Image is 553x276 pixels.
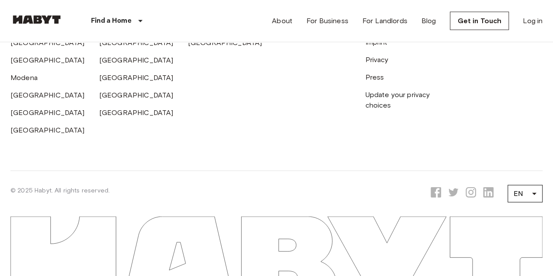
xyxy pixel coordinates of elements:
a: [GEOGRAPHIC_DATA] [10,91,85,99]
a: [GEOGRAPHIC_DATA] [99,108,174,117]
a: [GEOGRAPHIC_DATA] [99,38,174,47]
a: Privacy [365,56,388,64]
a: Blog [421,16,436,26]
a: [GEOGRAPHIC_DATA] [99,91,174,99]
a: [GEOGRAPHIC_DATA] [10,38,85,47]
a: Log in [523,16,543,26]
a: [GEOGRAPHIC_DATA] [10,126,85,134]
a: [GEOGRAPHIC_DATA] [10,56,85,64]
p: Find a Home [91,16,132,26]
a: Update your privacy choices [365,91,430,109]
a: [GEOGRAPHIC_DATA] [99,73,174,82]
div: EN [508,182,543,206]
a: About [272,16,292,26]
a: Modena [10,73,38,82]
a: [GEOGRAPHIC_DATA] [188,38,262,47]
img: Habyt [10,15,63,24]
span: © 2025 Habyt. All rights reserved. [10,187,110,194]
a: For Landlords [362,16,407,26]
a: For Business [306,16,348,26]
a: Press [365,73,384,81]
a: Get in Touch [450,12,509,30]
a: [GEOGRAPHIC_DATA] [10,108,85,117]
a: [GEOGRAPHIC_DATA] [99,56,174,64]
